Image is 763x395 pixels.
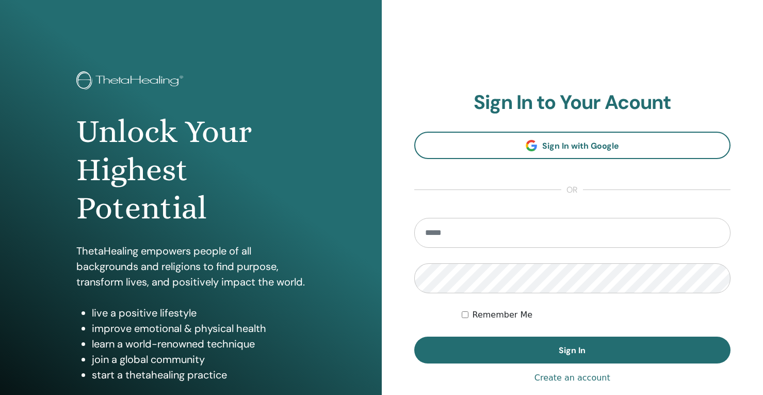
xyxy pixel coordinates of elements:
[414,337,731,364] button: Sign In
[561,184,583,196] span: or
[534,372,610,384] a: Create an account
[414,132,731,159] a: Sign In with Google
[473,309,533,321] label: Remember Me
[92,321,305,336] li: improve emotional & physical health
[462,309,730,321] div: Keep me authenticated indefinitely or until I manually logout
[542,140,619,151] span: Sign In with Google
[559,345,586,356] span: Sign In
[76,243,305,290] p: ThetaHealing empowers people of all backgrounds and religions to find purpose, transform lives, a...
[92,336,305,352] li: learn a world-renowned technique
[92,305,305,321] li: live a positive lifestyle
[92,367,305,383] li: start a thetahealing practice
[92,352,305,367] li: join a global community
[414,91,731,115] h2: Sign In to Your Acount
[76,113,305,228] h1: Unlock Your Highest Potential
